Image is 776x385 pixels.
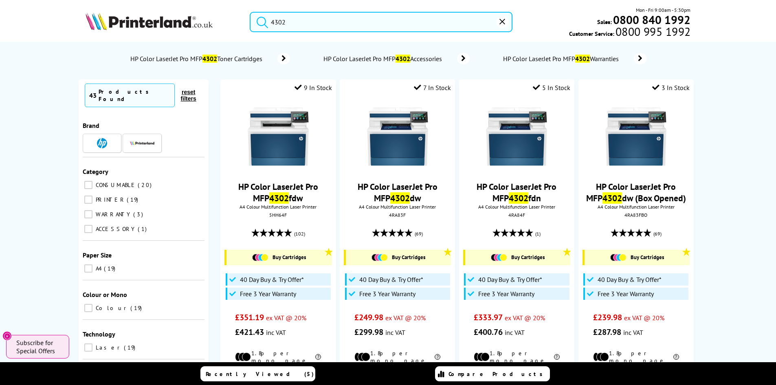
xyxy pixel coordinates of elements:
[477,181,556,204] a: HP Color LaserJet Pro MFP4302fdn
[612,16,690,24] a: 0800 840 1992
[138,181,154,189] span: 20
[206,370,314,378] span: Recently Viewed (5)
[130,141,154,145] img: Printerland
[463,204,570,210] span: A4 Colour Multifunction Laser Printer
[474,350,560,364] li: 1.8p per mono page
[133,211,145,218] span: 3
[358,181,437,204] a: HP Color LaserJet Pro MFP4302dw
[94,211,132,218] span: WARRANTY
[465,212,568,218] div: 4RA84F
[602,192,622,204] mark: 4302
[238,181,318,204] a: HP Color LaserJet Pro MFP4302fdw
[502,55,622,63] span: HP Color LaserJet Pro MFP Warranties
[610,254,627,261] img: Cartridges
[623,328,643,337] span: inc VAT
[486,106,547,167] img: HP-4302fdn-Front-Main-Small.jpg
[390,192,410,204] mark: 4302
[273,254,306,261] span: Buy Cartridges
[235,312,264,323] span: £351.19
[84,196,92,204] input: PRINTER 19
[138,225,149,233] span: 1
[469,254,566,261] a: Buy Cartridges
[367,106,428,167] img: HP-4302dw-Front-Main-Small.jpg
[202,55,217,63] mark: 4302
[344,204,451,210] span: A4 Colour Multifunction Laser Printer
[354,350,440,364] li: 1.8p per mono page
[16,339,61,355] span: Subscribe for Special Offers
[231,254,328,261] a: Buy Cartridges
[323,53,470,64] a: HP Color LaserJet Pro MFP4302Accessories
[84,210,92,218] input: WARRANTY 3
[624,314,664,322] span: ex VAT @ 20%
[575,55,590,63] mark: 4302
[127,196,140,203] span: 19
[84,264,92,273] input: A4 19
[354,312,383,323] span: £249.98
[593,312,622,323] span: £239.98
[266,328,286,337] span: inc VAT
[89,91,97,99] span: 43
[266,314,306,322] span: ex VAT @ 20%
[130,55,265,63] span: HP Color LaserJet Pro MFP Toner Cartridges
[84,304,92,312] input: Colour 19
[94,344,123,351] span: Laser
[597,18,612,26] span: Sales:
[240,275,304,284] span: 40 Day Buy & Try Offer*
[511,254,545,261] span: Buy Cartridges
[83,330,115,338] span: Technology
[509,192,528,204] mark: 4302
[130,53,290,64] a: HP Color LaserJet Pro MFP4302Toner Cartridges
[235,350,321,364] li: 1.8p per mono page
[505,314,545,322] span: ex VAT @ 20%
[478,275,542,284] span: 40 Day Buy & Try Offer*
[130,304,144,312] span: 19
[583,204,690,210] span: A4 Colour Multifunction Laser Printer
[474,312,503,323] span: £333.97
[613,12,690,27] b: 0800 840 1992
[636,6,690,14] span: Mon - Fri 9:00am - 5:30pm
[2,331,12,341] button: Close
[224,204,332,210] span: A4 Colour Multifunction Laser Printer
[505,328,525,337] span: inc VAT
[593,350,679,364] li: 1.8p per mono page
[435,366,550,381] a: Compare Products
[350,254,447,261] a: Buy Cartridges
[84,181,92,189] input: CONSUMABLE 20
[392,254,425,261] span: Buy Cartridges
[94,265,103,272] span: A4
[86,12,240,32] a: Printerland Logo
[94,304,130,312] span: Colour
[94,181,137,189] span: CONSUMABLE
[385,328,405,337] span: inc VAT
[652,84,690,92] div: 3 In Stock
[269,192,289,204] mark: 4302
[385,314,426,322] span: ex VAT @ 20%
[631,254,664,261] span: Buy Cartridges
[598,275,662,284] span: 40 Day Buy & Try Offer*
[585,212,688,218] div: 4RA83FBO
[598,290,654,298] span: Free 3 Year Warranty
[491,254,507,261] img: Cartridges
[226,212,330,218] div: 5HH64F
[474,327,503,337] span: £400.76
[414,84,451,92] div: 7 In Stock
[83,167,108,176] span: Category
[83,121,99,130] span: Brand
[294,226,305,242] span: (102)
[250,12,512,32] input: Search product or brand
[593,327,621,337] span: £287.98
[235,327,264,337] span: £421.43
[533,84,570,92] div: 5 In Stock
[359,275,423,284] span: 40 Day Buy & Try Offer*
[354,327,383,337] span: £299.98
[346,212,449,218] div: 4RA83F
[86,12,213,30] img: Printerland Logo
[252,254,268,261] img: Cartridges
[84,343,92,352] input: Laser 19
[175,88,202,102] button: reset filters
[415,226,423,242] span: (69)
[586,181,686,204] a: HP Color LaserJet Pro MFP4302dw (Box Opened)
[97,138,107,148] img: HP
[83,290,127,299] span: Colour or Mono
[248,106,309,167] img: HP-4302fdw-Front-Main-Small.jpg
